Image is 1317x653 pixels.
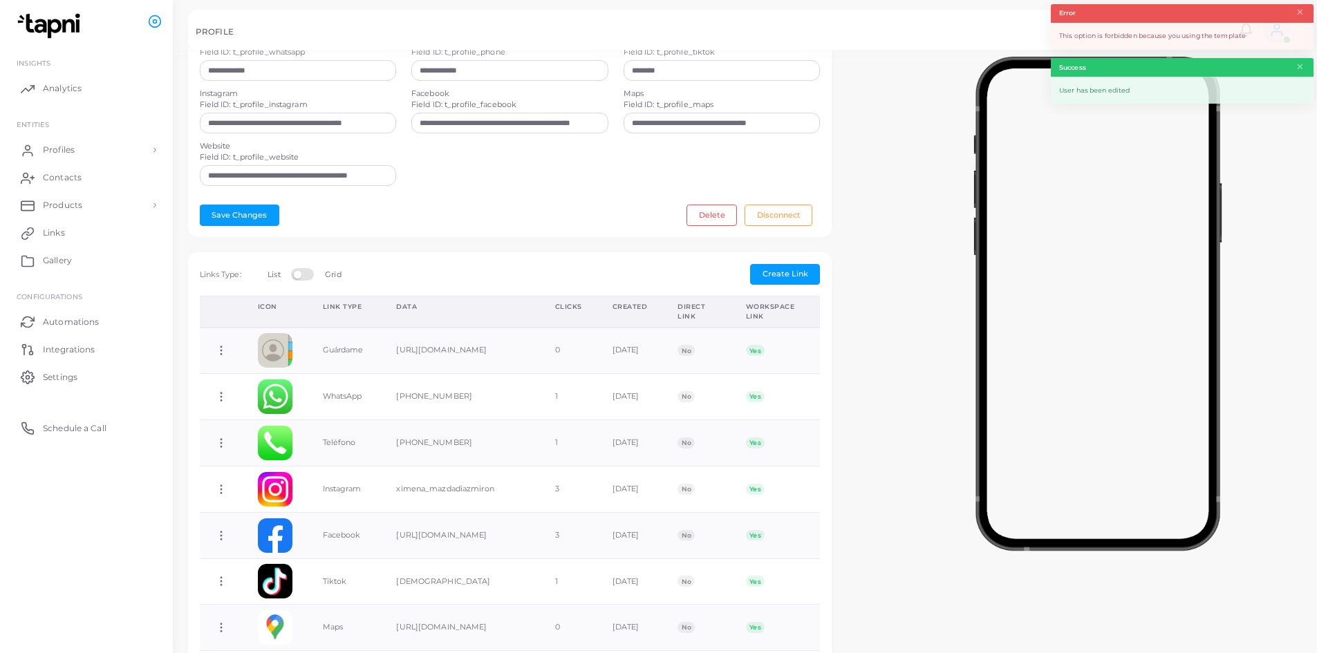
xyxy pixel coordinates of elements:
td: 1 [540,374,597,420]
span: Schedule a Call [43,422,106,435]
a: Links [10,219,162,247]
div: Created [613,302,648,312]
img: instagram.png [258,472,292,507]
td: [DATE] [597,374,663,420]
a: Contacts [10,164,162,191]
span: Settings [43,371,77,384]
strong: Success [1059,63,1086,73]
span: Analytics [43,82,82,95]
span: Links [43,227,65,239]
td: Guárdame [308,328,382,374]
span: No [678,576,695,587]
strong: Error [1059,8,1076,18]
span: Profiles [43,144,75,156]
span: Configurations [17,292,82,301]
label: List [268,269,280,281]
span: No [678,391,695,402]
td: [URL][DOMAIN_NAME] [381,605,539,651]
span: Yes [746,345,765,356]
td: 1 [540,558,597,605]
td: [URL][DOMAIN_NAME] [381,328,539,374]
td: 0 [540,328,597,374]
button: Save Changes [200,205,279,225]
span: Yes [746,622,765,633]
td: [DATE] [597,558,663,605]
td: [URL][DOMAIN_NAME] [381,512,539,558]
span: No [678,530,695,541]
td: 3 [540,512,597,558]
label: Website Field ID: t_profile_website [200,141,299,163]
img: logo [12,13,89,39]
a: Integrations [10,335,162,363]
div: This option is forbidden because you using the template [1051,23,1314,50]
div: Link Type [323,302,366,312]
span: Links Type: [200,269,241,279]
img: contactcard.png [258,333,292,368]
button: Close [1296,59,1305,75]
button: Create Link [750,264,820,285]
td: [DATE] [597,420,663,466]
img: phone.png [258,426,292,460]
span: Yes [746,484,765,495]
button: Delete [686,205,737,225]
div: Workspace Link [746,302,805,321]
span: ENTITIES [17,120,49,129]
td: Facebook [308,512,382,558]
div: Icon [258,302,292,312]
span: Gallery [43,254,72,267]
span: Automations [43,316,99,328]
img: tiktok.png [258,564,292,598]
td: 1 [540,420,597,466]
td: 0 [540,605,597,651]
a: Automations [10,307,162,335]
td: [DATE] [597,512,663,558]
label: Grid [325,269,341,281]
span: Yes [746,530,765,541]
span: No [678,345,695,356]
div: Clicks [555,302,582,312]
span: Yes [746,391,765,402]
span: Yes [746,576,765,587]
span: INSIGHTS [17,59,50,67]
a: Settings [10,363,162,390]
button: Close [1296,5,1305,20]
a: Gallery [10,247,162,274]
a: Profiles [10,136,162,164]
img: facebook.png [258,518,292,553]
img: googlemaps.png [258,610,292,645]
button: Disconnect [745,205,812,225]
h5: PROFILE [196,27,234,37]
div: User has been edited [1051,77,1314,104]
label: Maps Field ID: t_profile_maps [624,88,714,111]
td: ximena_mazdadiazmiron [381,466,539,512]
div: Direct Link [678,302,716,321]
td: Tiktok [308,558,382,605]
td: [DATE] [597,466,663,512]
label: Facebook Field ID: t_profile_facebook [411,88,516,111]
img: whatsapp.png [258,379,292,414]
div: Data [396,302,524,312]
span: Create Link [763,269,808,278]
a: Products [10,191,162,219]
a: Schedule a Call [10,414,162,442]
span: Contacts [43,171,82,184]
td: Instagram [308,466,382,512]
span: Integrations [43,343,95,356]
label: Instagram Field ID: t_profile_instagram [200,88,308,111]
span: No [678,622,695,633]
td: [DEMOGRAPHIC_DATA] [381,558,539,605]
td: [PHONE_NUMBER] [381,374,539,420]
span: No [678,437,695,448]
td: [PHONE_NUMBER] [381,420,539,466]
td: 3 [540,466,597,512]
span: Products [43,199,82,211]
img: phone-mock.b55596b7.png [973,57,1222,551]
a: Analytics [10,75,162,102]
span: No [678,484,695,495]
td: Maps [308,605,382,651]
th: Action [200,296,243,328]
td: [DATE] [597,605,663,651]
span: Yes [746,437,765,448]
td: [DATE] [597,328,663,374]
